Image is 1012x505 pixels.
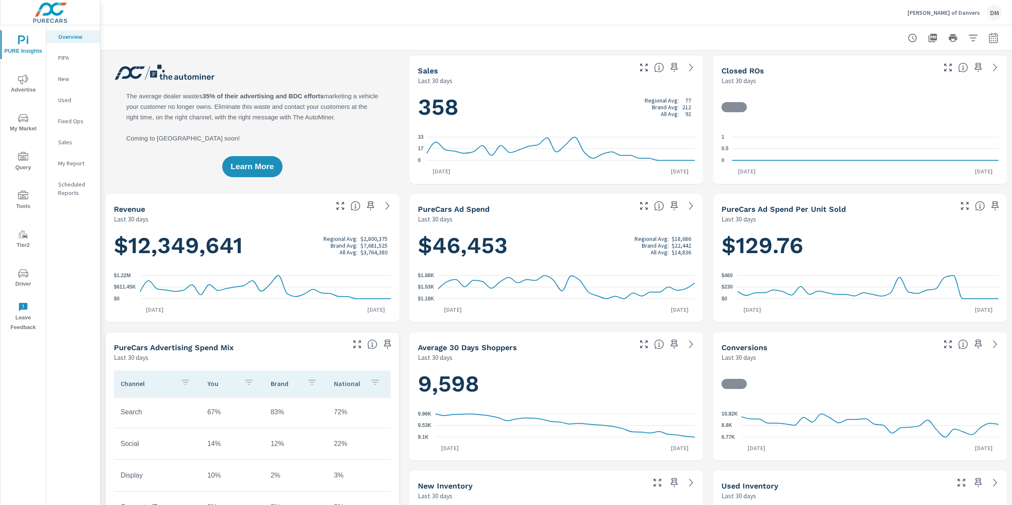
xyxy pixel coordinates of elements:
text: 33 [418,134,424,140]
p: Last 30 days [721,491,756,501]
text: 9.96K [418,411,431,417]
p: [DATE] [665,444,694,452]
h5: Revenue [114,205,145,213]
span: Driver [3,268,43,289]
text: 17 [418,146,424,151]
button: Make Fullscreen [350,338,364,351]
a: See more details in report [684,476,698,489]
p: Last 30 days [418,76,452,86]
p: My Report [58,159,93,167]
p: Last 30 days [721,76,756,86]
span: PURE Insights [3,35,43,56]
text: $460 [721,273,733,278]
p: Used [58,96,93,104]
p: Regional Avg: [645,97,679,104]
span: Save this to your personalized report [381,338,394,351]
button: Make Fullscreen [955,476,968,489]
span: My Market [3,113,43,134]
a: See more details in report [381,199,394,213]
span: Query [3,152,43,173]
a: See more details in report [988,338,1002,351]
p: PIPA [58,54,93,62]
td: 83% [264,402,327,423]
p: $2,800,375 [361,235,388,242]
span: Tier2 [3,230,43,250]
button: Make Fullscreen [637,199,651,213]
p: [DATE] [665,305,694,314]
p: [DATE] [732,167,762,176]
span: This table looks at how you compare to the amount of budget you spend per channel as opposed to y... [367,339,377,349]
h5: PureCars Advertising Spend Mix [114,343,234,352]
span: Save this to your personalized report [667,476,681,489]
span: Save this to your personalized report [972,61,985,74]
p: Brand [271,379,300,388]
span: Learn More [231,163,274,170]
p: 92 [685,111,691,117]
a: See more details in report [684,199,698,213]
p: [DATE] [665,167,694,176]
h5: Average 30 Days Shoppers [418,343,517,352]
p: Fixed Ops [58,117,93,125]
h5: Conversions [721,343,767,352]
p: [DATE] [427,167,456,176]
td: 12% [264,433,327,454]
span: Total sales revenue over the selected date range. [Source: This data is sourced from the dealer’s... [350,201,361,211]
span: Save this to your personalized report [988,199,1002,213]
div: My Report [46,157,100,170]
text: $1.22M [114,273,131,278]
p: Sales [58,138,93,146]
p: [DATE] [435,444,465,452]
button: Make Fullscreen [651,476,664,489]
div: Sales [46,136,100,149]
p: National [334,379,363,388]
span: A rolling 30 day total of daily Shoppers on the dealership website, averaged over the selected da... [654,339,664,349]
button: Make Fullscreen [941,61,955,74]
span: Advertise [3,74,43,95]
p: 212 [682,104,691,111]
h1: $12,349,641 [114,231,391,260]
td: 14% [201,433,264,454]
button: Make Fullscreen [637,338,651,351]
a: See more details in report [988,476,1002,489]
p: Last 30 days [418,352,452,362]
p: Last 30 days [418,214,452,224]
span: Save this to your personalized report [364,199,377,213]
p: [DATE] [438,305,468,314]
h1: 358 [418,93,695,122]
p: [PERSON_NAME] of Danvers [907,9,980,16]
text: 1 [721,134,724,140]
span: Average cost of advertising per each vehicle sold at the dealer over the selected date range. The... [975,201,985,211]
button: Make Fullscreen [941,338,955,351]
h5: Used Inventory [721,481,778,490]
td: Social [114,433,201,454]
text: 0.5 [721,146,729,152]
span: Number of Repair Orders Closed by the selected dealership group over the selected time range. [So... [958,62,968,73]
span: Save this to your personalized report [667,199,681,213]
p: Overview [58,32,93,41]
a: See more details in report [684,61,698,74]
p: [DATE] [969,444,999,452]
td: 10% [201,465,264,486]
h1: 9,598 [418,370,695,398]
p: Channel [121,379,174,388]
button: Make Fullscreen [958,199,972,213]
button: Make Fullscreen [637,61,651,74]
text: 9.1K [418,434,429,440]
p: All Avg: [661,111,679,117]
p: [DATE] [742,444,771,452]
span: Save this to your personalized report [667,338,681,351]
p: All Avg: [651,249,669,256]
td: 72% [327,402,390,423]
text: $0 [114,296,120,302]
button: Learn More [222,156,282,177]
p: Scheduled Reports [58,180,93,197]
div: Overview [46,30,100,43]
button: Print Report [945,30,961,46]
td: 2% [264,465,327,486]
td: Search [114,402,201,423]
text: 6.77K [721,434,735,440]
button: Make Fullscreen [334,199,347,213]
text: $611.45K [114,284,136,290]
p: Brand Avg: [652,104,679,111]
p: $7,681,525 [361,242,388,249]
